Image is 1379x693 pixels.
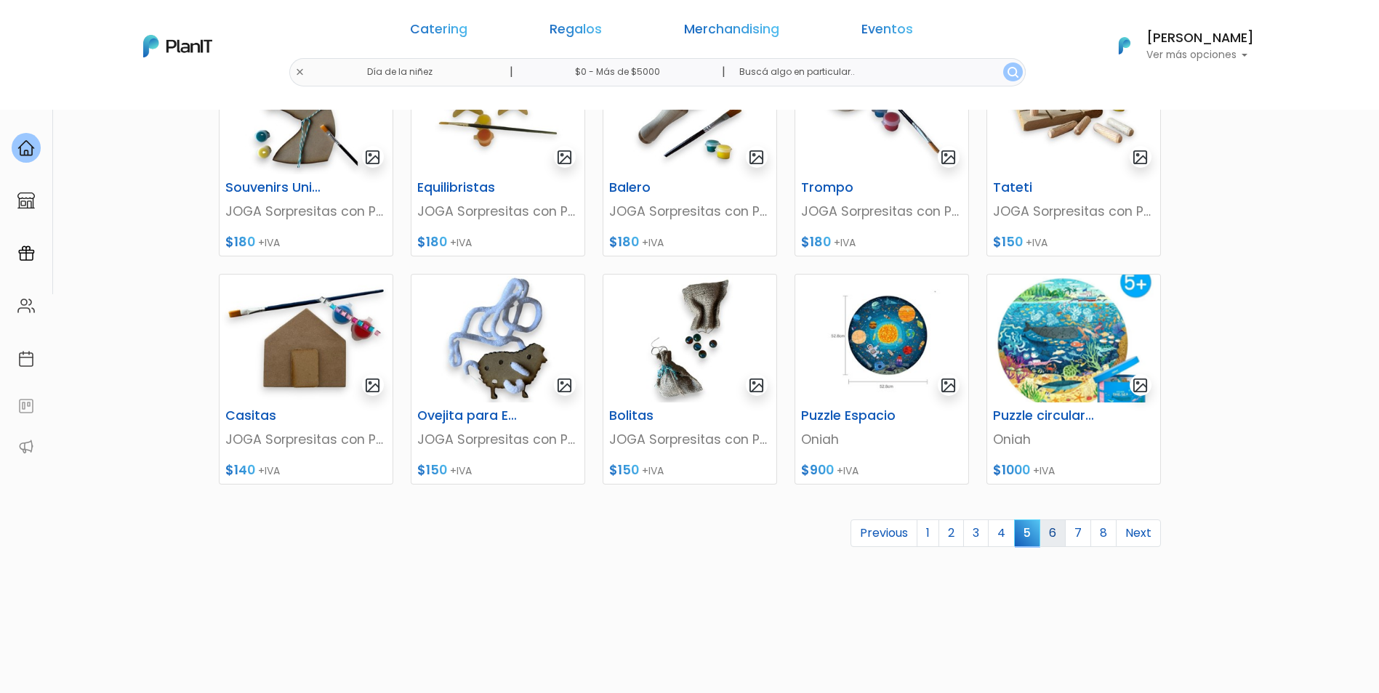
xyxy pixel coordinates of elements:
img: close-6986928ebcb1d6c9903e3b54e860dbc4d054630f23adef3a32610726dff6a82b.svg [295,68,305,77]
span: +IVA [642,463,664,478]
h6: Casitas [217,408,336,423]
span: $180 [609,233,639,251]
span: $150 [993,233,1023,251]
img: gallery-light [364,149,381,166]
img: marketplace-4ceaa7011d94191e9ded77b95e3339b90024bf715f7c57f8cf31f2d8c509eaba.svg [17,192,35,209]
h6: Souvenirs Unicornio [217,180,336,195]
span: +IVA [1026,235,1048,250]
a: gallery-light Souvenirs Unicornio JOGA Sorpresitas con Proposito $180 +IVA [219,46,393,256]
a: gallery-light Puzzle circular - Océano Oniah $1000 +IVA [986,274,1161,485]
img: gallery-light [940,377,957,394]
a: Previous [851,519,917,547]
p: Ver más opciones [1146,50,1254,60]
a: gallery-light Puzzle Espacio Oniah $900 +IVA [795,274,969,485]
a: 3 [963,519,989,547]
span: $140 [225,461,255,479]
a: Merchandising [684,23,779,41]
p: Oniah [801,430,962,449]
span: +IVA [258,235,280,250]
img: search_button-432b6d5273f82d61273b3651a40e1bd1b912527efae98b1b7a1b2c0702e16a8d.svg [1008,67,1018,78]
img: thumb_image__54_.png [987,275,1160,402]
a: gallery-light Tateti JOGA Sorpresitas con Proposito $150 +IVA [986,46,1161,256]
img: thumb_image__copia___copia_-Photoroom__29_.jpg [795,275,968,402]
button: PlanIt Logo [PERSON_NAME] Ver más opciones [1100,27,1254,65]
span: +IVA [642,235,664,250]
a: Next [1116,519,1161,547]
p: JOGA Sorpresitas con Proposito [801,202,962,221]
span: $1000 [993,461,1030,479]
a: 8 [1090,519,1117,547]
p: JOGA Sorpresitas con Proposito [417,202,579,221]
div: ¿Necesitás ayuda? [75,14,209,42]
img: thumb_2FDA6350-6045-48DC-94DD-55C445378348-Photoroom__25_.jpg [411,46,584,174]
p: JOGA Sorpresitas con Proposito [609,202,771,221]
img: feedback-78b5a0c8f98aac82b08bfc38622c3050aee476f2c9584af64705fc4e61158814.svg [17,397,35,415]
img: home-e721727adea9d79c4d83392d1f703f7f8bce08238fde08b1acbfd93340b81755.svg [17,139,35,157]
span: $180 [225,233,255,251]
img: gallery-light [556,149,573,166]
span: +IVA [834,235,856,250]
span: $900 [801,461,834,479]
input: Buscá algo en particular.. [728,58,1025,86]
a: gallery-light Ovejita para Enhebrar JOGA Sorpresitas con Proposito $150 +IVA [411,274,585,485]
a: 7 [1065,519,1091,547]
a: gallery-light Equilibristas JOGA Sorpresitas con Proposito $180 +IVA [411,46,585,256]
a: 1 [917,519,939,547]
h6: Ovejita para Enhebrar [409,408,528,423]
img: gallery-light [364,377,381,394]
h6: Tateti [984,180,1103,195]
img: thumb_2FDA6350-6045-48DC-94DD-55C445378348-Photoroom__31_.jpg [411,275,584,402]
a: gallery-light Casitas JOGA Sorpresitas con Proposito $140 +IVA [219,274,393,485]
p: JOGA Sorpresitas con Proposito [417,430,579,449]
img: thumb_2FDA6350-6045-48DC-94DD-55C445378348-Photoroom__29_.jpg [987,46,1160,174]
img: thumb_2FDA6350-6045-48DC-94DD-55C445378348-Photoroom__28_.jpg [795,46,968,174]
span: 5 [1014,519,1040,546]
img: gallery-light [940,149,957,166]
a: Catering [410,23,467,41]
img: gallery-light [1132,377,1149,394]
span: +IVA [1033,463,1055,478]
img: PlanIt Logo [143,35,212,57]
h6: [PERSON_NAME] [1146,32,1254,45]
h6: Trompo [792,180,912,195]
a: Eventos [861,23,913,41]
span: +IVA [450,235,472,250]
a: gallery-light Balero JOGA Sorpresitas con Proposito $180 +IVA [603,46,777,256]
img: PlanIt Logo [1109,30,1141,62]
img: gallery-light [556,377,573,394]
span: +IVA [837,463,859,478]
img: thumb_2FDA6350-6045-48DC-94DD-55C445378348-Photoroom__24_.jpg [220,46,393,174]
h6: Puzzle Espacio [792,408,912,423]
h6: Balero [600,180,720,195]
p: JOGA Sorpresitas con Proposito [225,202,387,221]
a: 6 [1040,519,1066,547]
p: | [722,63,725,81]
img: thumb_2FDA6350-6045-48DC-94DD-55C445378348-Photoroom__27_.jpg [603,46,776,174]
p: JOGA Sorpresitas con Proposito [609,430,771,449]
img: partners-52edf745621dab592f3b2c58e3bca9d71375a7ef29c3b500c9f145b62cc070d4.svg [17,438,35,455]
a: 2 [938,519,964,547]
img: gallery-light [1132,149,1149,166]
span: $180 [417,233,447,251]
img: gallery-light [748,149,765,166]
p: JOGA Sorpresitas con Proposito [993,202,1154,221]
img: thumb_2FDA6350-6045-48DC-94DD-55C445378348-Photoroom__30_.jpg [220,275,393,402]
a: Regalos [550,23,602,41]
a: gallery-light Trompo JOGA Sorpresitas con Proposito $180 +IVA [795,46,969,256]
a: gallery-light Bolitas JOGA Sorpresitas con Proposito $150 +IVA [603,274,777,485]
a: 4 [988,519,1015,547]
p: | [510,63,513,81]
h6: Puzzle circular - Océano [984,408,1103,423]
p: JOGA Sorpresitas con Proposito [225,430,387,449]
span: $180 [801,233,831,251]
span: $150 [417,461,447,479]
img: campaigns-02234683943229c281be62815700db0a1741e53638e28bf9629b52c665b00959.svg [17,245,35,262]
img: thumb_2FDA6350-6045-48DC-94DD-55C445378348-Photoroom__32_.jpg [603,275,776,402]
p: Oniah [993,430,1154,449]
span: +IVA [258,463,280,478]
h6: Equilibristas [409,180,528,195]
img: calendar-87d922413cdce8b2cf7b7f5f62616a5cf9e4887200fb71536465627b3292af00.svg [17,350,35,368]
span: $150 [609,461,639,479]
img: people-662611757002400ad9ed0e3c099ab2801c6687ba6c219adb57efc949bc21e19d.svg [17,297,35,315]
h6: Bolitas [600,408,720,423]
